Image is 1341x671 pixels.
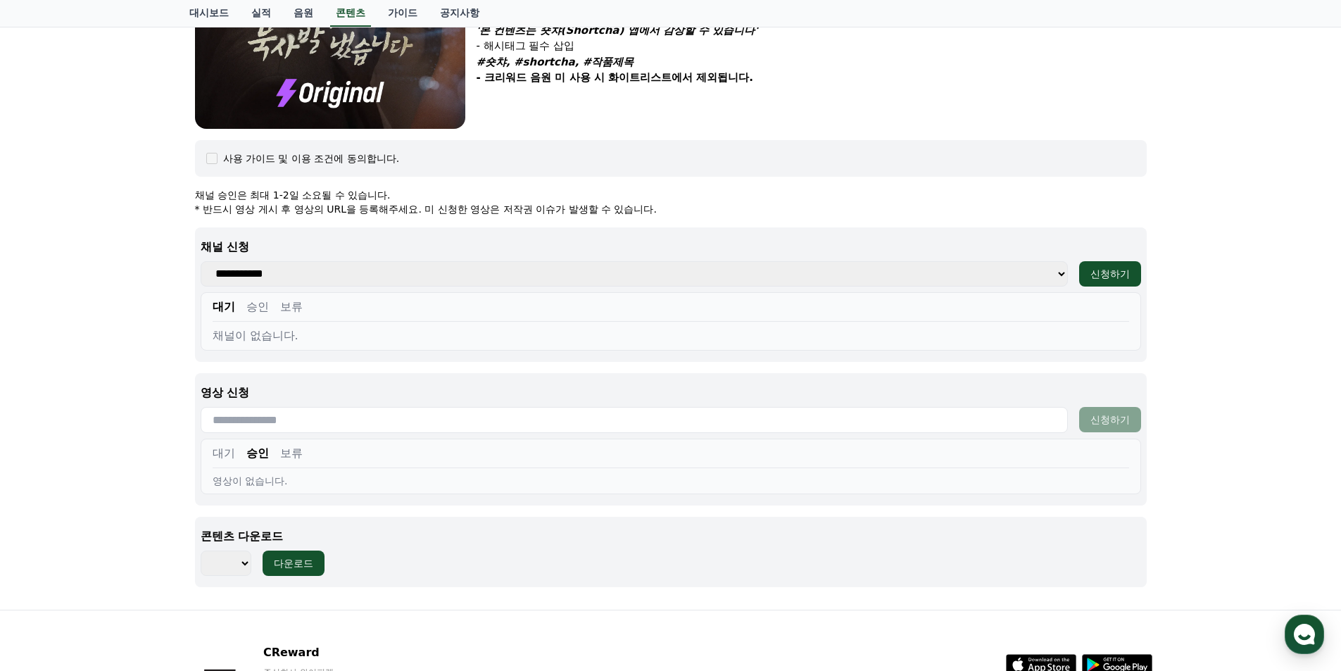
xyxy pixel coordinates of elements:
div: 다운로드 [274,556,313,570]
div: 채널이 없습니다. [213,327,1129,344]
em: #숏챠, #shortcha, #작품제목 [477,56,634,68]
p: 채널 승인은 최대 1-2일 소요될 수 있습니다. [195,188,1147,202]
button: 대기 [213,299,235,315]
p: CReward [263,644,435,661]
div: 영상이 없습니다. [213,474,1129,488]
a: 설정 [182,446,270,482]
button: 신청하기 [1079,407,1141,432]
div: 신청하기 [1090,413,1130,427]
strong: - 크리워드 음원 미 사용 시 화이트리스트에서 제외됩니다. [477,71,753,84]
p: 영상 신청 [201,384,1141,401]
span: 대화 [129,468,146,479]
span: 홈 [44,468,53,479]
p: 콘텐츠 다운로드 [201,528,1141,545]
p: * 반드시 영상 게시 후 영상의 URL을 등록해주세요. 미 신청한 영상은 저작권 이슈가 발생할 수 있습니다. [195,202,1147,216]
button: 대기 [213,445,235,462]
p: - 해시태그 필수 삽입 [477,38,1147,54]
a: 홈 [4,446,93,482]
button: 다운로드 [263,551,325,576]
div: 사용 가이드 및 이용 조건에 동의합니다. [223,151,400,165]
div: 신청하기 [1090,267,1130,281]
a: 대화 [93,446,182,482]
button: 승인 [246,299,269,315]
p: 채널 신청 [201,239,1141,256]
span: 설정 [218,468,234,479]
button: 보류 [280,299,303,315]
button: 승인 [246,445,269,462]
button: 신청하기 [1079,261,1141,287]
em: '본 컨텐츠는 숏챠(Shortcha) 앱에서 감상할 수 있습니다' [477,24,758,37]
button: 보류 [280,445,303,462]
